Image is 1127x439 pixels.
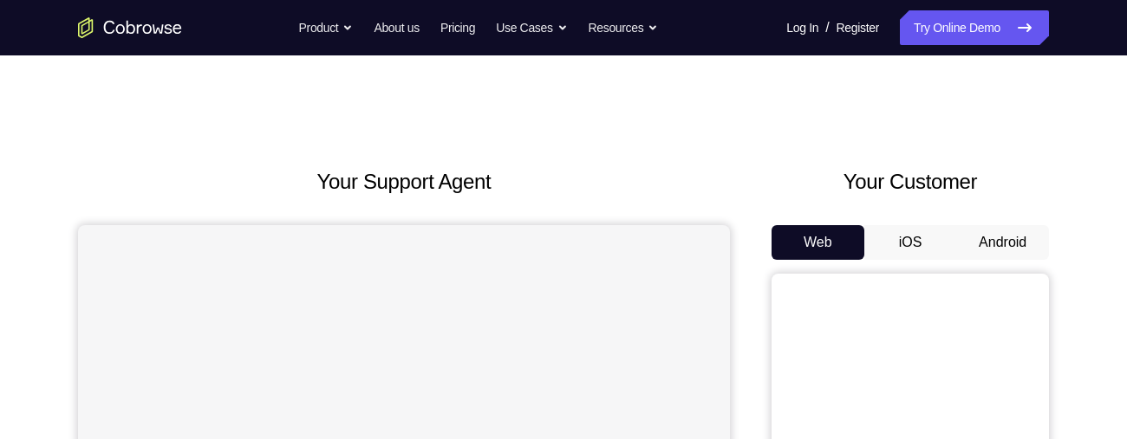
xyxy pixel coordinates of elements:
[864,225,957,260] button: iOS
[772,225,864,260] button: Web
[440,10,475,45] a: Pricing
[825,17,829,38] span: /
[900,10,1049,45] a: Try Online Demo
[589,10,659,45] button: Resources
[78,17,182,38] a: Go to the home page
[772,166,1049,197] h2: Your Customer
[786,10,818,45] a: Log In
[374,10,419,45] a: About us
[299,10,354,45] button: Product
[78,166,730,197] h2: Your Support Agent
[496,10,567,45] button: Use Cases
[837,10,879,45] a: Register
[956,225,1049,260] button: Android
